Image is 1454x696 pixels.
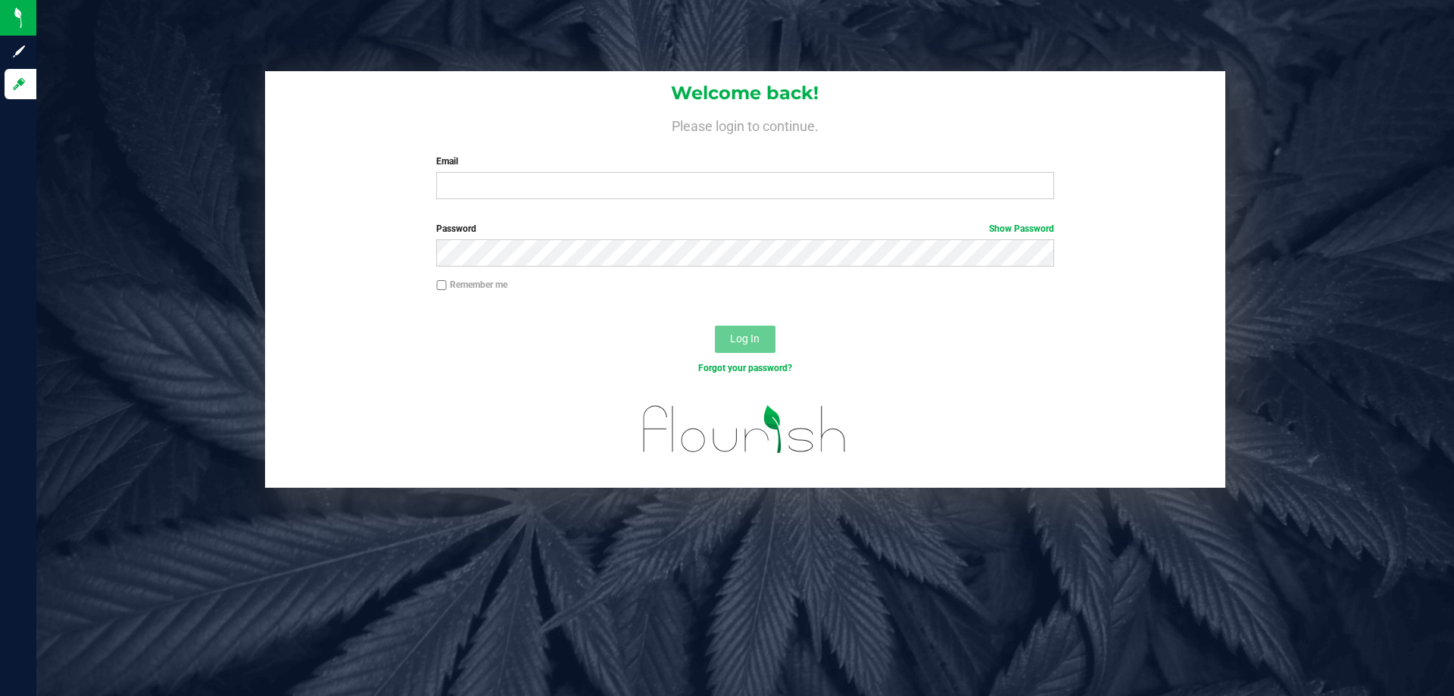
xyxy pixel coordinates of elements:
[436,280,447,291] input: Remember me
[436,278,507,292] label: Remember me
[625,391,865,468] img: flourish_logo.svg
[698,363,792,373] a: Forgot your password?
[730,332,760,345] span: Log In
[11,44,27,59] inline-svg: Sign up
[265,83,1225,103] h1: Welcome back!
[989,223,1054,234] a: Show Password
[11,76,27,92] inline-svg: Log in
[265,115,1225,133] h4: Please login to continue.
[715,326,775,353] button: Log In
[436,154,1053,168] label: Email
[436,223,476,234] span: Password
